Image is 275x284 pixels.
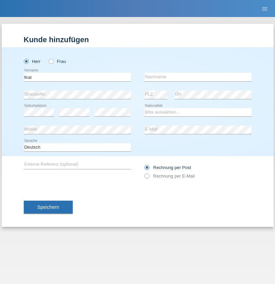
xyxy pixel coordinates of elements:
[144,173,149,182] input: Rechnung per E-Mail
[24,201,73,214] button: Speichern
[24,59,41,64] label: Herr
[37,204,59,210] span: Speichern
[24,59,28,63] input: Herr
[261,5,268,12] i: menu
[144,165,191,170] label: Rechnung per Post
[49,59,53,63] input: Frau
[49,59,66,64] label: Frau
[258,6,272,11] a: menu
[24,35,252,44] h1: Kunde hinzufügen
[144,173,195,179] label: Rechnung per E-Mail
[144,165,149,173] input: Rechnung per Post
